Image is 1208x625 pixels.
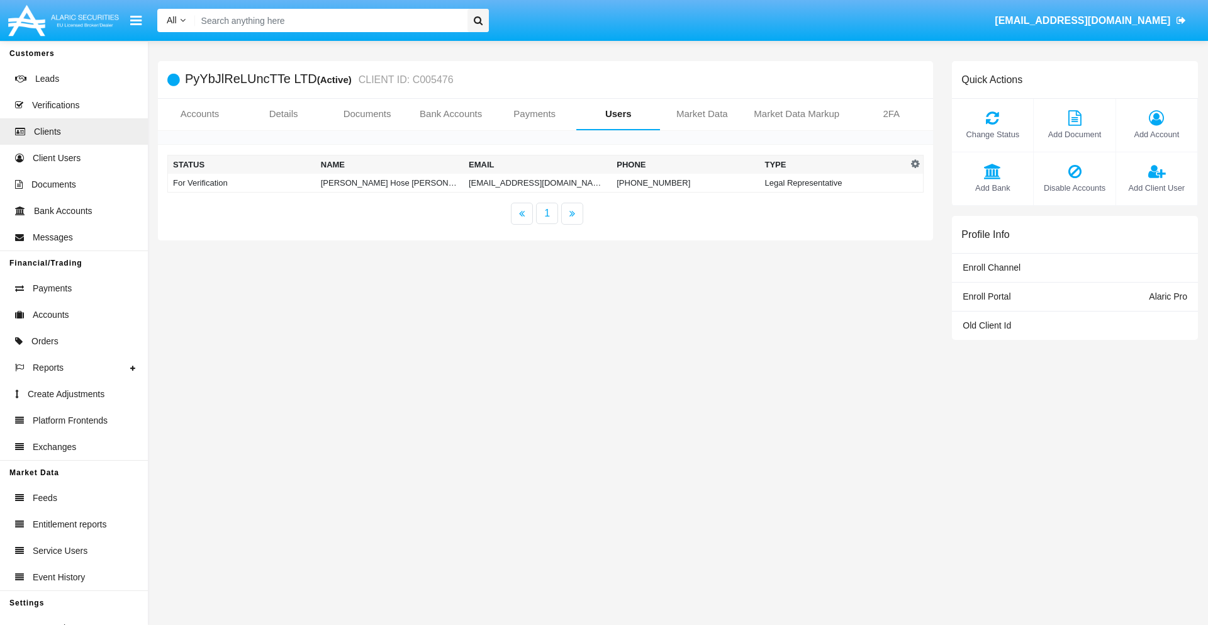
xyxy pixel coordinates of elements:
[958,128,1027,140] span: Change Status
[33,308,69,322] span: Accounts
[31,335,59,348] span: Orders
[355,75,454,85] small: CLIENT ID: C005476
[961,74,1022,86] h6: Quick Actions
[612,174,759,193] td: [PHONE_NUMBER]
[1122,182,1191,194] span: Add Client User
[158,203,933,225] nav: paginator
[989,3,1192,38] a: [EMAIL_ADDRESS][DOMAIN_NAME]
[576,99,660,129] a: Users
[33,571,85,584] span: Event History
[33,361,64,374] span: Reports
[760,174,908,193] td: Legal Representative
[242,99,325,129] a: Details
[33,441,76,454] span: Exchanges
[849,99,933,129] a: 2FA
[493,99,576,129] a: Payments
[33,492,57,505] span: Feeds
[317,72,355,87] div: (Active)
[167,15,177,25] span: All
[6,2,121,39] img: Logo image
[33,282,72,295] span: Payments
[409,99,493,129] a: Bank Accounts
[744,99,849,129] a: Market Data Markup
[1122,128,1191,140] span: Add Account
[961,228,1009,240] h6: Profile Info
[612,155,759,174] th: Phone
[1040,128,1109,140] span: Add Document
[958,182,1027,194] span: Add Bank
[316,155,464,174] th: Name
[168,174,316,193] td: For Verification
[963,320,1011,330] span: Old Client Id
[185,72,454,87] h5: PyYbJlReLUncTTe LTD
[995,15,1170,26] span: [EMAIL_ADDRESS][DOMAIN_NAME]
[33,414,108,427] span: Platform Frontends
[464,174,612,193] td: [EMAIL_ADDRESS][DOMAIN_NAME]
[325,99,409,129] a: Documents
[1149,291,1187,301] span: Alaric Pro
[35,72,59,86] span: Leads
[33,518,107,531] span: Entitlement reports
[33,544,87,558] span: Service Users
[760,155,908,174] th: Type
[33,152,81,165] span: Client Users
[157,14,195,27] a: All
[33,231,73,244] span: Messages
[316,174,464,193] td: [PERSON_NAME] Hose [PERSON_NAME]
[158,99,242,129] a: Accounts
[660,99,744,129] a: Market Data
[195,9,463,32] input: Search
[34,205,92,218] span: Bank Accounts
[34,125,61,138] span: Clients
[28,388,104,401] span: Create Adjustments
[1040,182,1109,194] span: Disable Accounts
[963,291,1010,301] span: Enroll Portal
[31,178,76,191] span: Documents
[32,99,79,112] span: Verifications
[963,262,1021,273] span: Enroll Channel
[168,155,316,174] th: Status
[464,155,612,174] th: Email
